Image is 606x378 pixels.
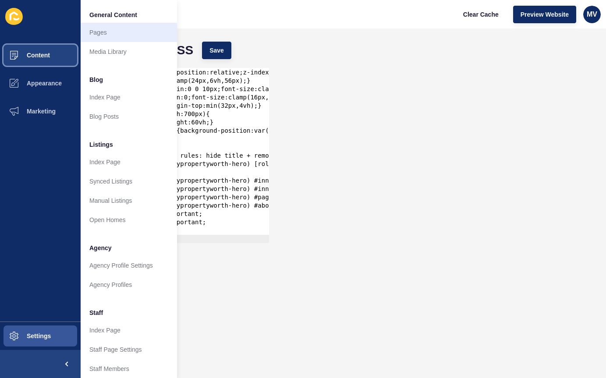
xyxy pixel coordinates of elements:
a: Agency Profiles [81,275,177,294]
span: Blog [89,75,103,84]
a: Index Page [81,321,177,340]
a: Synced Listings [81,172,177,191]
button: Save [202,42,231,59]
a: Open Homes [81,210,177,230]
a: Manual Listings [81,191,177,210]
span: Clear Cache [463,10,499,19]
a: Pages [81,23,177,42]
a: Staff Page Settings [81,340,177,359]
a: Media Library [81,42,177,61]
a: Index Page [81,88,177,107]
span: General Content [89,11,137,19]
a: Blog Posts [81,107,177,126]
span: Save [209,46,224,55]
button: Clear Cache [456,6,506,23]
span: Staff [89,308,103,317]
span: Preview Website [521,10,569,19]
a: Index Page [81,152,177,172]
button: Preview Website [513,6,576,23]
span: MV [587,10,597,19]
span: Listings [89,140,113,149]
a: Agency Profile Settings [81,256,177,275]
span: Agency [89,244,112,252]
